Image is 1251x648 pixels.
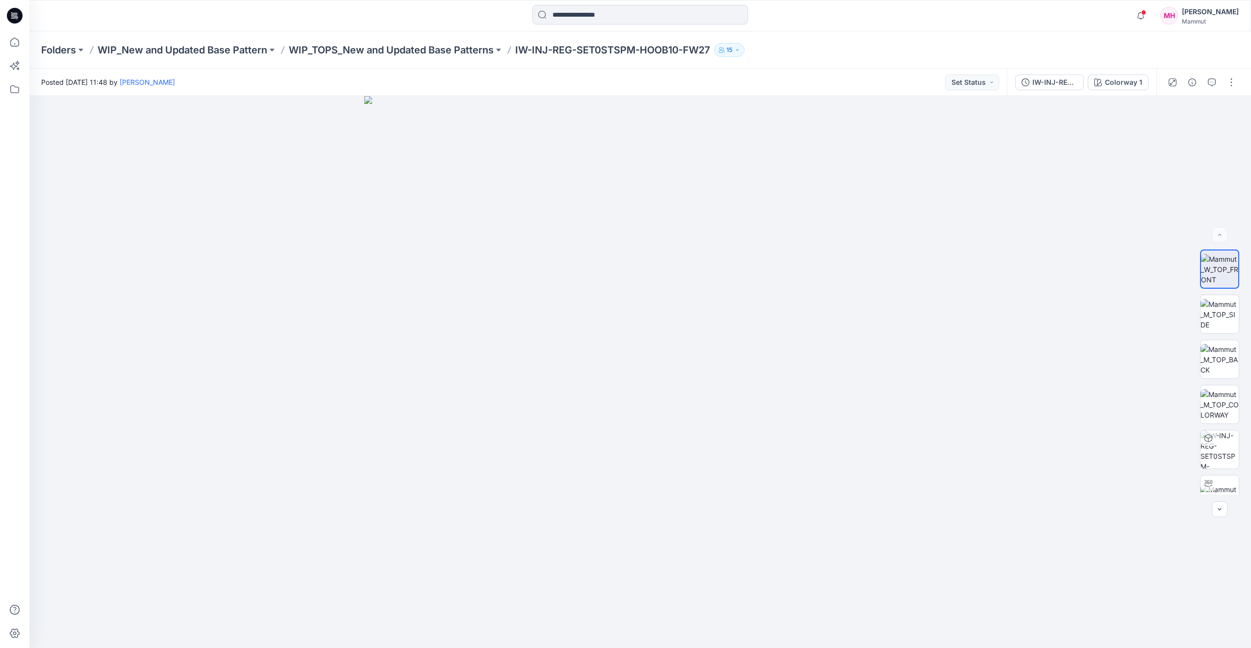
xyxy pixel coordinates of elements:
a: [PERSON_NAME] [120,78,175,86]
button: Colorway 1 [1088,75,1149,90]
div: [PERSON_NAME] [1182,6,1239,18]
img: Mammut_M_TOP_BACK [1201,344,1239,375]
img: eyJhbGciOiJIUzI1NiIsImtpZCI6IjAiLCJzbHQiOiJzZXMiLCJ0eXAiOiJKV1QifQ.eyJkYXRhIjp7InR5cGUiOiJzdG9yYW... [364,96,916,648]
img: Mammut_M_TOP_TT [1201,484,1239,505]
div: Colorway 1 [1105,77,1142,88]
a: WIP_TOPS_New and Updated Base Patterns [289,43,494,57]
p: 15 [726,45,732,55]
p: IW-INJ-REG-SET0STSPM-HOOB10-FW27 [515,43,710,57]
button: Details [1184,75,1200,90]
img: Mammut_M_TOP_SIDE [1201,299,1239,330]
div: Mammut [1182,18,1239,25]
img: IW-INJ-REG-SET0STSPM-HOOB10-2025-08_WIP Colorway 1 [1201,430,1239,469]
span: Posted [DATE] 11:48 by [41,77,175,87]
img: Mammut_W_TOP_FRONT [1201,254,1238,285]
button: IW-INJ-REG-SET0STSPM-HOOB10-2025-08_WIP [1015,75,1084,90]
div: IW-INJ-REG-SET0STSPM-HOOB10-2025-08_WIP [1032,77,1077,88]
img: Mammut_M_TOP_COLORWAY [1201,389,1239,420]
button: 15 [714,43,745,57]
a: Folders [41,43,76,57]
a: WIP_New and Updated Base Pattern [98,43,267,57]
div: MH [1160,7,1178,25]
